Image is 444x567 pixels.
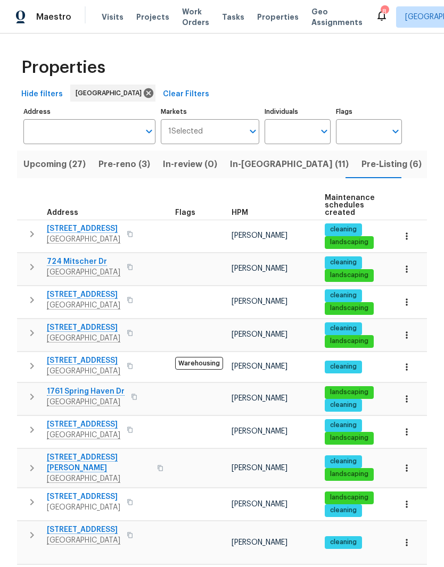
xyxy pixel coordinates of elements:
span: cleaning [326,506,361,515]
button: Open [317,124,332,139]
span: HPM [232,209,248,216]
span: landscaping [326,337,373,346]
button: Open [388,124,403,139]
span: [PERSON_NAME] [232,395,287,402]
span: Visits [102,12,124,22]
label: Markets [161,109,260,115]
button: Hide filters [17,85,67,104]
span: [STREET_ADDRESS] [47,491,120,502]
span: Hide filters [21,88,63,101]
span: Pre-Listing (6) [361,157,422,172]
span: landscaping [326,271,373,280]
span: Properties [257,12,299,22]
span: cleaning [326,258,361,267]
span: Maintenance schedules created [325,194,375,216]
span: Flags [175,209,195,216]
span: cleaning [326,401,361,410]
button: Open [142,124,157,139]
span: [PERSON_NAME] [232,298,287,305]
button: Open [245,124,260,139]
span: [PERSON_NAME] [232,501,287,508]
label: Flags [336,109,402,115]
span: Address [47,209,78,216]
span: cleaning [326,291,361,300]
span: [PERSON_NAME] [232,363,287,370]
span: cleaning [326,362,361,371]
span: cleaning [326,324,361,333]
span: Maestro [36,12,71,22]
label: Address [23,109,155,115]
span: [PERSON_NAME] [232,232,287,239]
span: cleaning [326,421,361,430]
span: [PERSON_NAME] [232,539,287,546]
span: Geo Assignments [311,6,363,28]
span: [PERSON_NAME] [232,464,287,472]
span: Pre-reno (3) [98,157,150,172]
span: In-[GEOGRAPHIC_DATA] (11) [230,157,349,172]
span: [GEOGRAPHIC_DATA] [47,502,120,513]
span: Work Orders [182,6,209,28]
span: Projects [136,12,169,22]
span: cleaning [326,457,361,466]
span: Properties [21,62,105,73]
div: 8 [381,6,388,17]
span: landscaping [326,493,373,502]
label: Individuals [265,109,331,115]
span: cleaning [326,538,361,547]
span: landscaping [326,470,373,479]
div: [GEOGRAPHIC_DATA] [70,85,155,102]
span: landscaping [326,238,373,247]
span: Warehousing [175,357,223,370]
span: In-review (0) [163,157,217,172]
span: [PERSON_NAME] [232,331,287,338]
span: [PERSON_NAME] [232,428,287,435]
span: 1 Selected [168,127,203,136]
span: [GEOGRAPHIC_DATA] [76,88,146,98]
span: landscaping [326,304,373,313]
span: cleaning [326,225,361,234]
span: Clear Filters [163,88,209,101]
span: landscaping [326,388,373,397]
span: Upcoming (27) [23,157,86,172]
button: Clear Filters [159,85,213,104]
span: [PERSON_NAME] [232,265,287,272]
span: landscaping [326,433,373,443]
span: Tasks [222,13,244,21]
